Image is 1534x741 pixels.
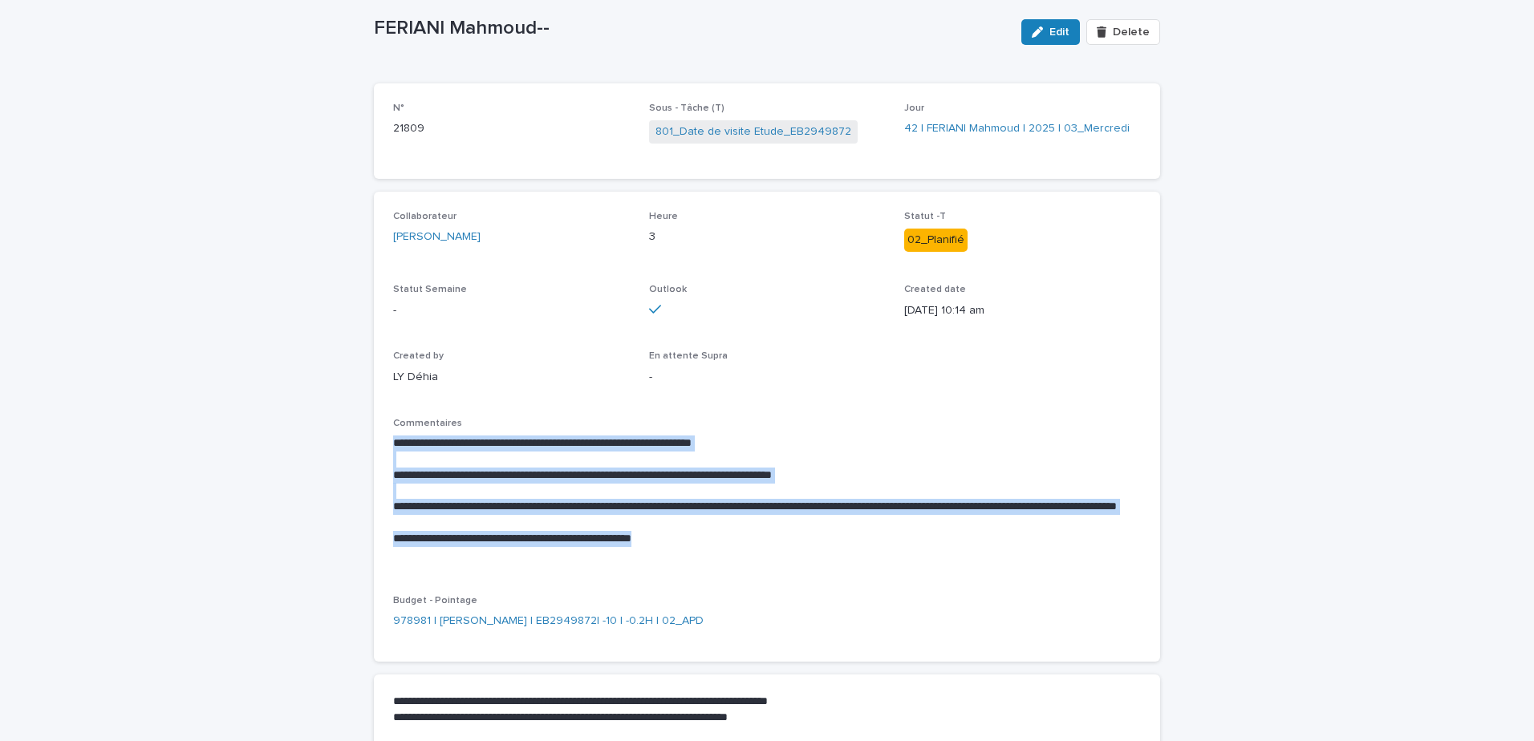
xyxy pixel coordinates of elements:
[393,120,630,137] p: 21809
[655,123,851,140] a: 801_Date de visite Etude_EB2949872
[649,212,678,221] span: Heure
[393,103,404,113] span: N°
[904,285,966,294] span: Created date
[1086,19,1160,45] button: Delete
[904,120,1130,137] a: 42 | FERIANI Mahmoud | 2025 | 03_Mercredi
[393,229,481,245] a: [PERSON_NAME]
[649,369,886,386] p: -
[649,103,724,113] span: Sous - Tâche (T)
[374,17,1008,40] p: FERIANI Mahmoud--
[393,285,467,294] span: Statut Semaine
[904,103,924,113] span: Jour
[1113,26,1150,38] span: Delete
[904,302,1141,319] p: [DATE] 10:14 am
[393,302,630,319] p: -
[393,613,704,630] a: 978981 | [PERSON_NAME] | EB2949872| -10 | -0.2H | 02_APD
[393,212,457,221] span: Collaborateur
[393,419,462,428] span: Commentaires
[393,596,477,605] span: Budget - Pointage
[1021,19,1080,45] button: Edit
[1049,26,1069,38] span: Edit
[904,212,946,221] span: Statut -T
[393,351,444,361] span: Created by
[904,229,968,252] div: 02_Planifié
[649,351,728,361] span: En attente Supra
[649,285,687,294] span: Outlook
[393,369,630,386] p: LY Déhia
[649,229,886,245] p: 3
